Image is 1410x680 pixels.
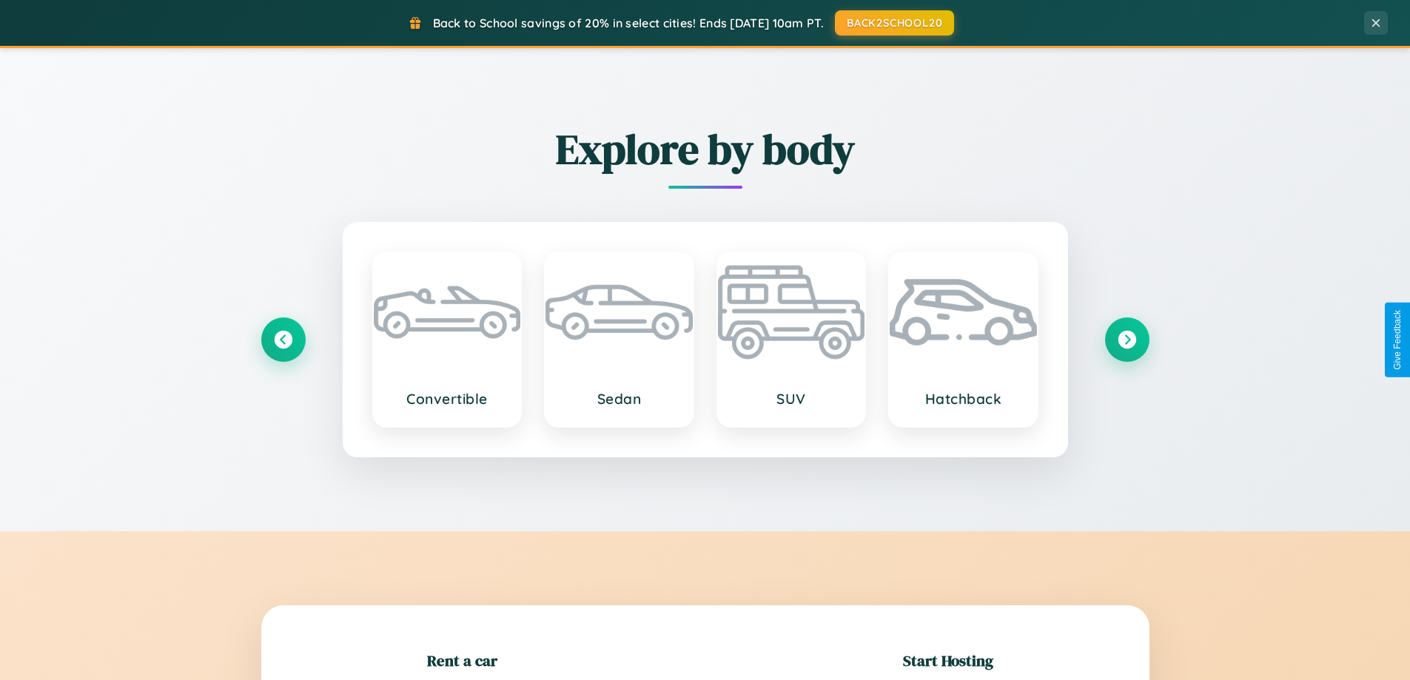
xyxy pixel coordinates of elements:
h3: Sedan [560,390,678,408]
button: BACK2SCHOOL20 [835,10,954,36]
span: Back to School savings of 20% in select cities! Ends [DATE] 10am PT. [433,16,824,30]
h2: Start Hosting [903,650,993,671]
h3: Convertible [389,390,506,408]
div: Give Feedback [1392,310,1403,370]
h3: Hatchback [904,390,1022,408]
h2: Explore by body [261,121,1149,178]
h2: Rent a car [427,650,497,671]
h3: SUV [733,390,850,408]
